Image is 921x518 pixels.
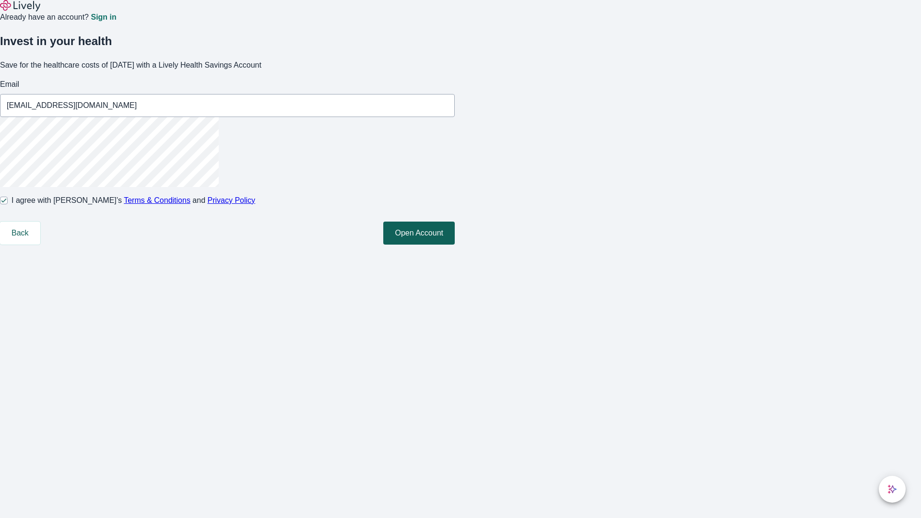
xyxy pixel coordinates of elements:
svg: Lively AI Assistant [887,484,897,494]
button: Open Account [383,222,455,245]
button: chat [879,476,906,503]
span: I agree with [PERSON_NAME]’s and [12,195,255,206]
a: Terms & Conditions [124,196,190,204]
a: Privacy Policy [208,196,256,204]
a: Sign in [91,13,116,21]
